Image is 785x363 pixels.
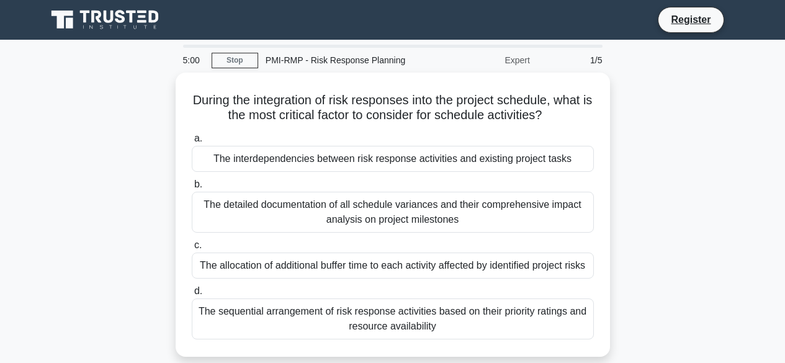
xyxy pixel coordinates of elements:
a: Register [663,12,718,27]
div: PMI-RMP - Risk Response Planning [258,48,429,73]
div: 1/5 [537,48,610,73]
div: The detailed documentation of all schedule variances and their comprehensive impact analysis on p... [192,192,594,233]
span: c. [194,240,202,250]
a: Stop [212,53,258,68]
div: The sequential arrangement of risk response activities based on their priority ratings and resour... [192,298,594,339]
div: 5:00 [176,48,212,73]
h5: During the integration of risk responses into the project schedule, what is the most critical fac... [191,92,595,123]
span: b. [194,179,202,189]
div: The interdependencies between risk response activities and existing project tasks [192,146,594,172]
div: The allocation of additional buffer time to each activity affected by identified project risks [192,253,594,279]
span: a. [194,133,202,143]
div: Expert [429,48,537,73]
span: d. [194,285,202,296]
